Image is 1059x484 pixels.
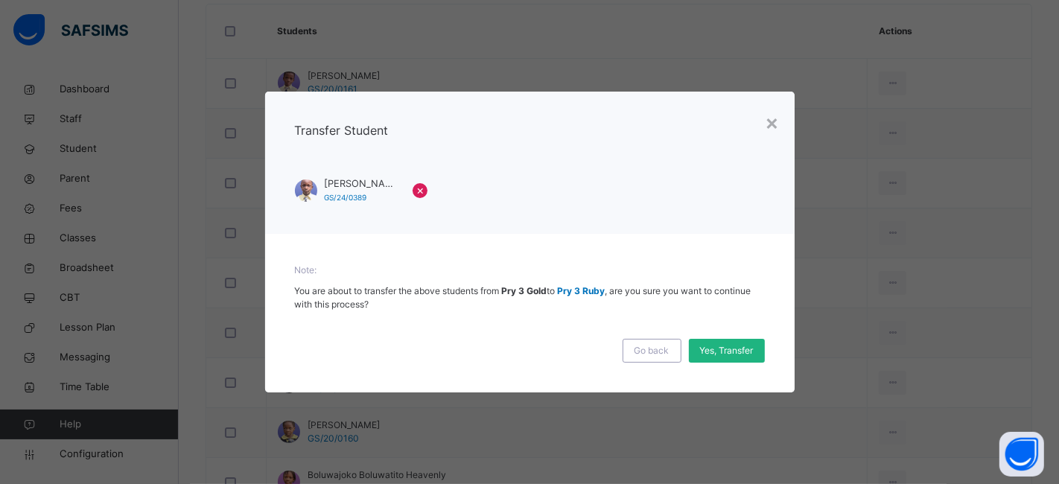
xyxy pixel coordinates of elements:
[295,285,751,310] span: You are about to transfer the above students from to , are you sure you want to continue with thi...
[295,123,389,138] span: Transfer Student
[999,432,1044,477] button: Open asap
[635,344,670,357] span: Go back
[325,176,398,191] span: [PERSON_NAME]
[325,193,367,202] span: GS/24/0389
[558,285,605,296] b: Pry 3 Ruby
[416,181,424,199] span: ×
[502,285,547,296] b: Pry 3 Gold
[700,344,754,357] span: Yes, Transfer
[295,264,765,277] span: Note:
[766,106,780,138] div: ×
